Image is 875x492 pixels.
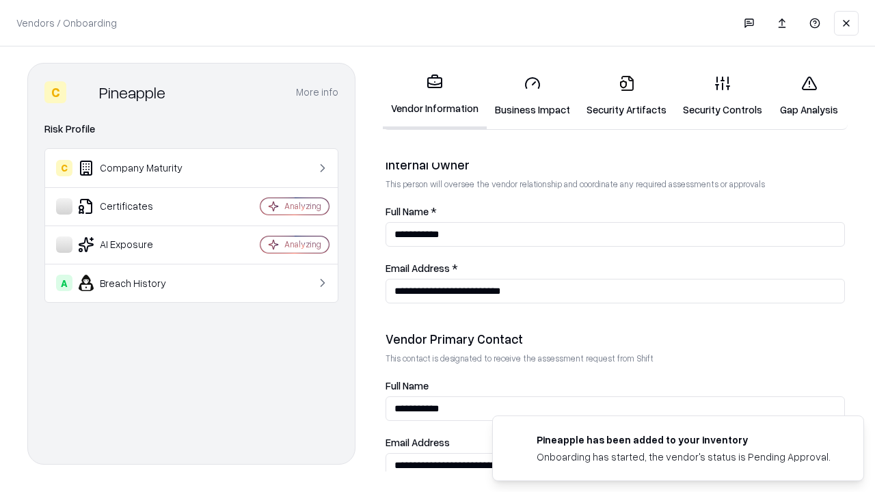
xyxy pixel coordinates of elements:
button: More info [296,80,338,105]
div: Internal Owner [386,156,845,173]
img: Pineapple [72,81,94,103]
p: This person will oversee the vendor relationship and coordinate any required assessments or appro... [386,178,845,190]
a: Business Impact [487,64,578,128]
div: Analyzing [284,200,321,212]
p: Vendors / Onboarding [16,16,117,30]
div: Vendor Primary Contact [386,331,845,347]
p: This contact is designated to receive the assessment request from Shift [386,353,845,364]
a: Security Artifacts [578,64,675,128]
div: C [44,81,66,103]
div: A [56,275,72,291]
div: Onboarding has started, the vendor's status is Pending Approval. [537,450,831,464]
label: Full Name * [386,206,845,217]
a: Security Controls [675,64,770,128]
div: Company Maturity [56,160,219,176]
label: Email Address * [386,263,845,273]
div: AI Exposure [56,236,219,253]
label: Email Address [386,437,845,448]
div: Pineapple [99,81,165,103]
label: Full Name [386,381,845,391]
a: Vendor Information [383,63,487,129]
div: Analyzing [284,238,321,250]
div: Certificates [56,198,219,215]
a: Gap Analysis [770,64,848,128]
div: Breach History [56,275,219,291]
img: pineappleenergy.com [509,433,526,449]
div: Pineapple has been added to your inventory [537,433,831,447]
div: C [56,160,72,176]
div: Risk Profile [44,121,338,137]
